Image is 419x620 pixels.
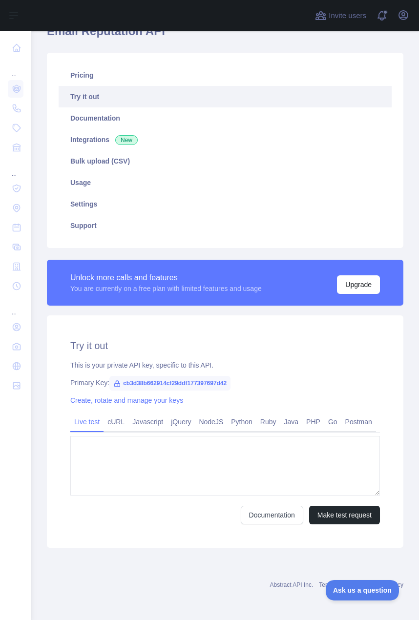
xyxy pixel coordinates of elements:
button: Make test request [309,506,380,524]
h1: Email Reputation API [47,23,403,47]
a: Pricing [59,64,392,86]
div: You are currently on a free plan with limited features and usage [70,284,262,293]
a: Settings [59,193,392,215]
a: Ruby [256,414,280,430]
span: New [115,135,138,145]
a: Postman [341,414,376,430]
a: cURL [104,414,128,430]
button: Upgrade [337,275,380,294]
span: Invite users [329,10,366,21]
a: Go [324,414,341,430]
a: Abstract API Inc. [270,581,314,588]
a: Java [280,414,303,430]
a: Try it out [59,86,392,107]
a: jQuery [167,414,195,430]
a: Usage [59,172,392,193]
a: NodeJS [195,414,227,430]
a: Live test [70,414,104,430]
a: Create, rotate and manage your keys [70,396,183,404]
iframe: Toggle Customer Support [326,580,399,600]
a: Support [59,215,392,236]
a: Bulk upload (CSV) [59,150,392,172]
a: PHP [302,414,324,430]
button: Invite users [313,8,368,23]
a: Documentation [241,506,303,524]
a: Javascript [128,414,167,430]
div: Primary Key: [70,378,380,388]
div: Unlock more calls and features [70,272,262,284]
a: Integrations New [59,129,392,150]
span: cb3d38b662914cf29ddf177397697d42 [109,376,230,391]
a: Documentation [59,107,392,129]
a: Python [227,414,256,430]
div: This is your private API key, specific to this API. [70,360,380,370]
a: Terms of service [319,581,361,588]
div: ... [8,297,23,316]
h2: Try it out [70,339,380,352]
div: ... [8,59,23,78]
div: ... [8,158,23,178]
